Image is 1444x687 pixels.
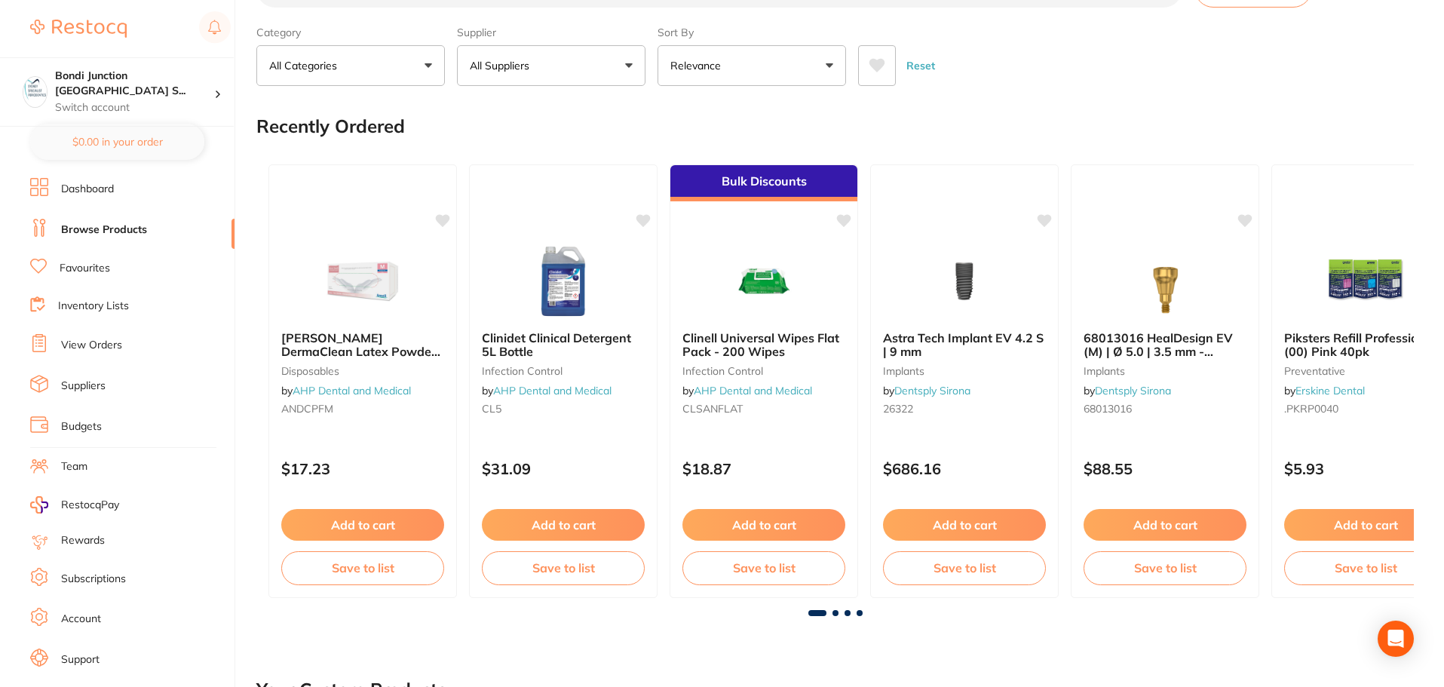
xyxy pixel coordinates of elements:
button: Save to list [482,551,645,584]
small: disposables [281,365,444,377]
button: Add to cart [482,509,645,541]
small: CL5 [482,403,645,415]
button: Add to cart [883,509,1046,541]
span: by [1284,384,1365,397]
img: Bondi Junction Sydney Specialist Periodontics [23,77,47,100]
p: $88.55 [1084,460,1246,477]
label: Sort By [658,26,846,39]
label: Supplier [457,26,645,39]
h4: Bondi Junction Sydney Specialist Periodontics [55,69,214,98]
div: Bulk Discounts [670,165,857,201]
small: implants [1084,365,1246,377]
span: by [682,384,812,397]
button: Add to cart [682,509,845,541]
img: Clinidet Clinical Detergent 5L Bottle [514,244,612,319]
button: Reset [902,45,940,86]
button: Add to cart [281,509,444,541]
button: Save to list [883,551,1046,584]
p: $686.16 [883,460,1046,477]
img: Ansell DermaClean Latex Powder Free Exam Gloves, Medium [314,244,412,319]
img: Clinell Universal Wipes Flat Pack - 200 Wipes [715,244,813,319]
p: Relevance [670,58,727,73]
small: 26322 [883,403,1046,415]
a: Account [61,612,101,627]
b: 68013016 HealDesign EV (M) | Ø 5.0 | 3.5 mm - Replacement for 25501 [1084,331,1246,359]
a: Erskine Dental [1295,384,1365,397]
a: Suppliers [61,379,106,394]
p: $31.09 [482,460,645,477]
a: AHP Dental and Medical [493,384,612,397]
span: by [281,384,411,397]
span: by [1084,384,1171,397]
span: RestocqPay [61,498,119,513]
p: All Suppliers [470,58,535,73]
small: ANDCPFM [281,403,444,415]
a: Browse Products [61,222,147,238]
a: Team [61,459,87,474]
button: Save to list [281,551,444,584]
a: Dentsply Sirona [894,384,970,397]
img: Astra Tech Implant EV 4.2 S | 9 mm [915,244,1013,319]
span: by [482,384,612,397]
h2: Recently Ordered [256,116,405,137]
a: Favourites [60,261,110,276]
a: Rewards [61,533,105,548]
small: CLSANFLAT [682,403,845,415]
button: Relevance [658,45,846,86]
button: All Categories [256,45,445,86]
a: Budgets [61,419,102,434]
div: Open Intercom Messenger [1378,621,1414,657]
button: All Suppliers [457,45,645,86]
p: All Categories [269,58,343,73]
button: Save to list [682,551,845,584]
img: RestocqPay [30,496,48,514]
a: Support [61,652,100,667]
small: implants [883,365,1046,377]
p: $17.23 [281,460,444,477]
button: Save to list [1084,551,1246,584]
a: RestocqPay [30,496,119,514]
b: Astra Tech Implant EV 4.2 S | 9 mm [883,331,1046,359]
span: by [883,384,970,397]
small: infection control [682,365,845,377]
a: AHP Dental and Medical [293,384,411,397]
button: Add to cart [1084,509,1246,541]
p: Switch account [55,100,214,115]
a: Inventory Lists [58,299,129,314]
img: Restocq Logo [30,20,127,38]
a: Subscriptions [61,572,126,587]
a: Restocq Logo [30,11,127,46]
small: 68013016 [1084,403,1246,415]
small: infection control [482,365,645,377]
a: Dashboard [61,182,114,197]
a: AHP Dental and Medical [694,384,812,397]
img: Piksters Refill Professional (00) Pink 40pk [1317,244,1415,319]
b: Ansell DermaClean Latex Powder Free Exam Gloves, Medium [281,331,444,359]
b: Clinell Universal Wipes Flat Pack - 200 Wipes [682,331,845,359]
p: $18.87 [682,460,845,477]
a: View Orders [61,338,122,353]
img: 68013016 HealDesign EV (M) | Ø 5.0 | 3.5 mm - Replacement for 25501 [1116,244,1214,319]
button: $0.00 in your order [30,124,204,160]
a: Dentsply Sirona [1095,384,1171,397]
label: Category [256,26,445,39]
b: Clinidet Clinical Detergent 5L Bottle [482,331,645,359]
